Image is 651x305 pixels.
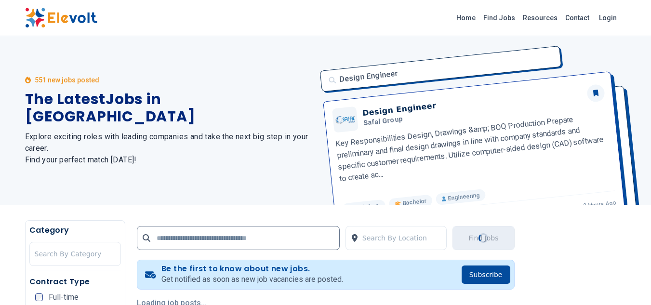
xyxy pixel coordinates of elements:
[25,131,314,166] h2: Explore exciting roles with leading companies and take the next big step in your career. Find you...
[35,293,43,301] input: Full-time
[29,225,121,236] h5: Category
[593,8,623,27] a: Login
[161,264,343,274] h4: Be the first to know about new jobs.
[561,10,593,26] a: Contact
[25,91,314,125] h1: The Latest Jobs in [GEOGRAPHIC_DATA]
[519,10,561,26] a: Resources
[603,259,651,305] iframe: Chat Widget
[35,75,99,85] p: 551 new jobs posted
[479,10,519,26] a: Find Jobs
[477,231,491,245] div: Loading...
[49,293,79,301] span: Full-time
[452,10,479,26] a: Home
[462,265,510,284] button: Subscribe
[25,8,97,28] img: Elevolt
[161,274,343,285] p: Get notified as soon as new job vacancies are posted.
[452,226,514,250] button: Find JobsLoading...
[29,276,121,288] h5: Contract Type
